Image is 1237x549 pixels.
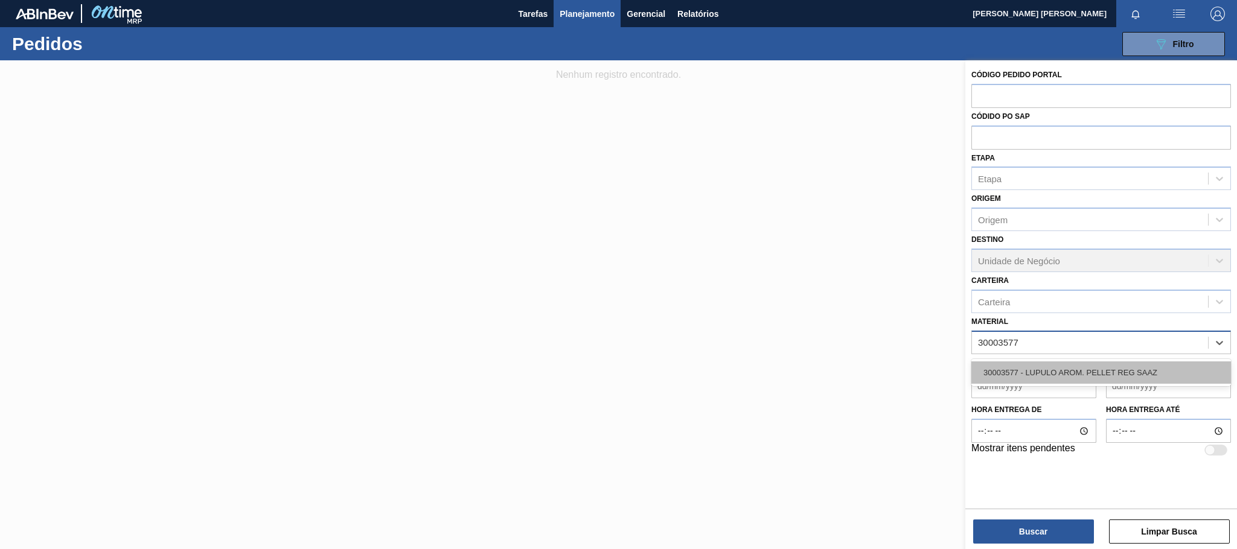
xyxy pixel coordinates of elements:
[971,71,1062,79] label: Código Pedido Portal
[978,296,1010,306] div: Carteira
[971,317,1008,326] label: Material
[978,174,1002,184] div: Etapa
[560,7,615,21] span: Planejamento
[971,112,1030,121] label: Códido PO SAP
[971,361,1231,384] div: 30003577 - LUPULO AROM. PELLET REG SAAZ
[1173,39,1194,49] span: Filtro
[1210,7,1225,21] img: Logout
[971,235,1003,244] label: Destino
[677,7,718,21] span: Relatórios
[971,194,1001,203] label: Origem
[971,154,995,162] label: Etapa
[971,276,1009,285] label: Carteira
[16,8,74,19] img: TNhmsLtSVTkK8tSr43FrP2fwEKptu5GPRR3wAAAABJRU5ErkJggg==
[971,374,1096,398] input: dd/mm/yyyy
[1106,374,1231,398] input: dd/mm/yyyy
[971,401,1096,419] label: Hora entrega de
[1116,5,1155,22] button: Notificações
[1172,7,1186,21] img: userActions
[978,215,1008,225] div: Origem
[971,443,1075,457] label: Mostrar itens pendentes
[627,7,665,21] span: Gerencial
[1122,32,1225,56] button: Filtro
[12,37,194,51] h1: Pedidos
[518,7,548,21] span: Tarefas
[1106,401,1231,419] label: Hora entrega até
